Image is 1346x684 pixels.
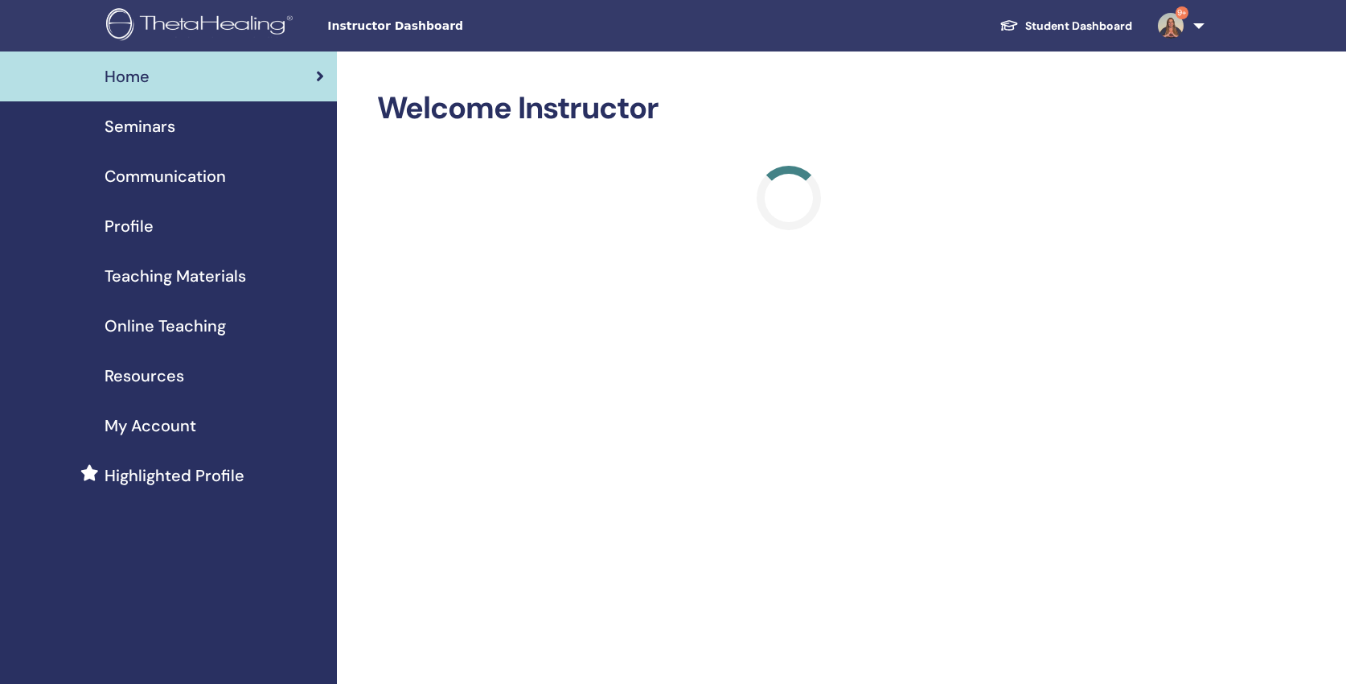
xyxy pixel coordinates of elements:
span: Profile [105,214,154,238]
span: 9+ [1176,6,1188,19]
img: logo.png [106,8,298,44]
img: graduation-cap-white.svg [999,19,1019,32]
span: Highlighted Profile [105,464,244,488]
span: Instructor Dashboard [327,18,568,35]
span: Online Teaching [105,314,226,338]
span: Communication [105,164,226,188]
img: default.jpg [1158,13,1184,39]
a: Student Dashboard [987,11,1145,41]
span: Teaching Materials [105,264,246,288]
span: Home [105,64,150,89]
span: Seminars [105,114,175,138]
h2: Welcome Instructor [377,90,1202,127]
span: My Account [105,414,196,438]
span: Resources [105,364,184,388]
